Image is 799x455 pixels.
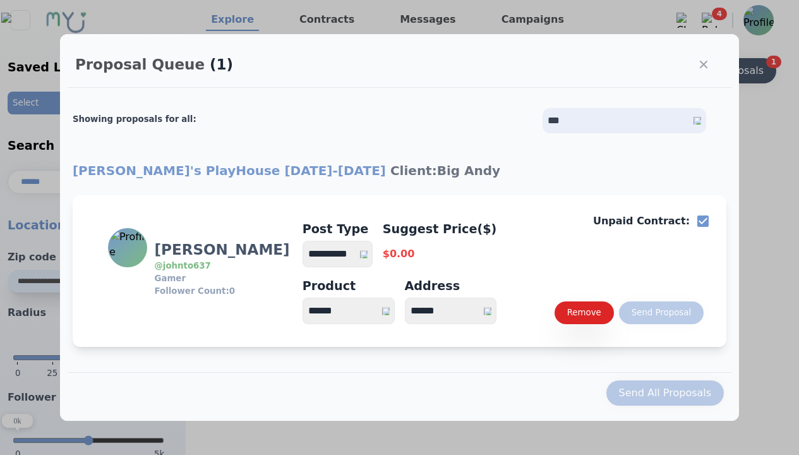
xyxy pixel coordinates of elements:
[181,113,196,126] div: all :
[109,229,146,266] img: Profile
[405,277,497,295] div: Address
[75,56,205,73] h2: Proposal Queue
[303,221,373,238] h4: Post Type
[606,380,724,406] button: Send All Proposals
[619,385,712,401] div: Send All Proposals
[155,261,211,270] a: @johnto637
[593,214,690,229] p: Unpaid Contract:
[73,106,196,133] h2: Showing proposals for
[555,301,614,324] button: Remove
[155,285,290,298] h3: Follower Count: 0
[632,306,691,319] div: Send Proposal
[383,246,497,262] p: $0.00
[303,277,395,295] div: Product
[210,56,233,73] span: (1)
[390,163,500,178] span: Client: Big Andy
[155,272,290,285] h3: Gamer
[73,161,726,180] h2: [PERSON_NAME]'s PlayHouse [DATE] - [DATE]
[155,240,290,260] h3: [PERSON_NAME]
[383,221,497,238] h4: Suggest Price($)
[619,301,704,324] button: Send Proposal
[567,306,601,319] div: Remove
